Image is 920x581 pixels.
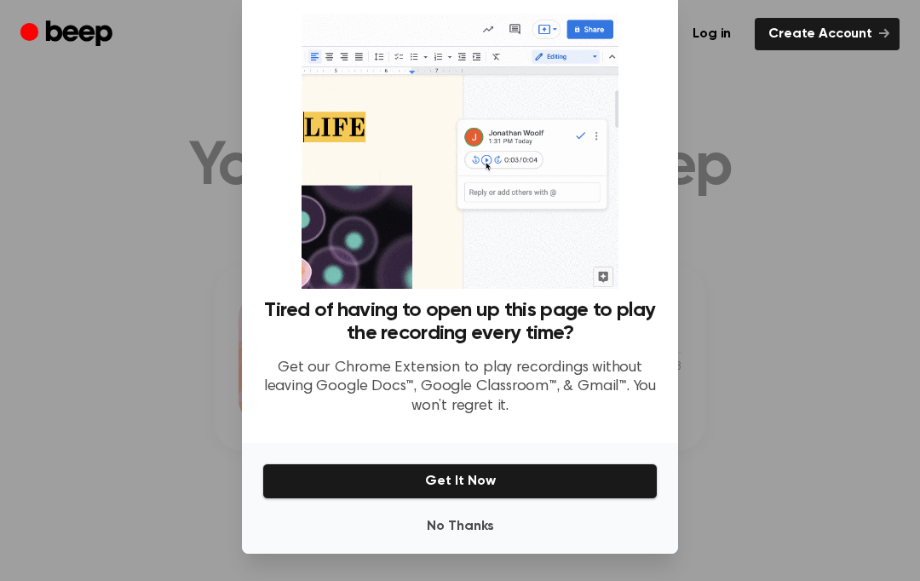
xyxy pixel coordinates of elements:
[262,359,658,417] p: Get our Chrome Extension to play recordings without leaving Google Docs™, Google Classroom™, & Gm...
[302,14,618,289] img: Beep extension in action
[679,18,745,50] a: Log in
[262,463,658,499] button: Get It Now
[755,18,900,50] a: Create Account
[262,299,658,345] h3: Tired of having to open up this page to play the recording every time?
[20,18,117,51] a: Beep
[262,509,658,544] button: No Thanks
